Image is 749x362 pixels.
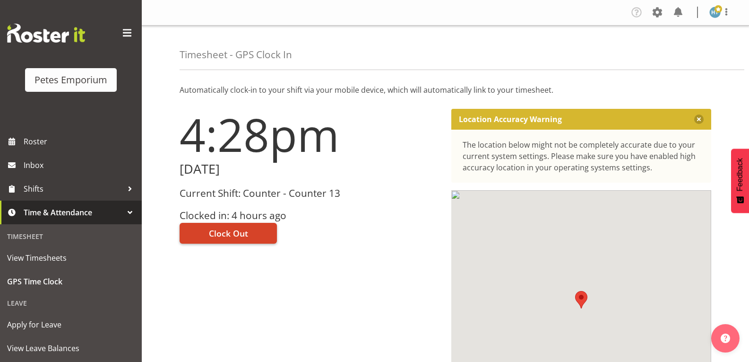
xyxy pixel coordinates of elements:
[459,115,562,124] p: Location Accuracy Warning
[736,158,744,191] span: Feedback
[7,251,135,265] span: View Timesheets
[2,246,139,270] a: View Timesheets
[7,341,135,355] span: View Leave Balances
[2,293,139,313] div: Leave
[34,73,107,87] div: Petes Emporium
[709,7,721,18] img: helena-tomlin701.jpg
[2,227,139,246] div: Timesheet
[180,210,440,221] h3: Clocked in: 4 hours ago
[180,162,440,177] h2: [DATE]
[24,182,123,196] span: Shifts
[180,109,440,160] h1: 4:28pm
[7,24,85,43] img: Rosterit website logo
[180,188,440,199] h3: Current Shift: Counter - Counter 13
[694,115,704,124] button: Close message
[463,139,700,173] div: The location below might not be completely accurate due to your current system settings. Please m...
[209,227,248,239] span: Clock Out
[7,274,135,289] span: GPS Time Clock
[180,49,292,60] h4: Timesheet - GPS Clock In
[24,158,137,172] span: Inbox
[180,84,711,96] p: Automatically clock-in to your shift via your mobile device, which will automatically link to you...
[731,149,749,213] button: Feedback - Show survey
[24,205,123,220] span: Time & Attendance
[180,223,277,244] button: Clock Out
[7,318,135,332] span: Apply for Leave
[2,336,139,360] a: View Leave Balances
[2,313,139,336] a: Apply for Leave
[24,134,137,149] span: Roster
[721,334,730,343] img: help-xxl-2.png
[2,270,139,293] a: GPS Time Clock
